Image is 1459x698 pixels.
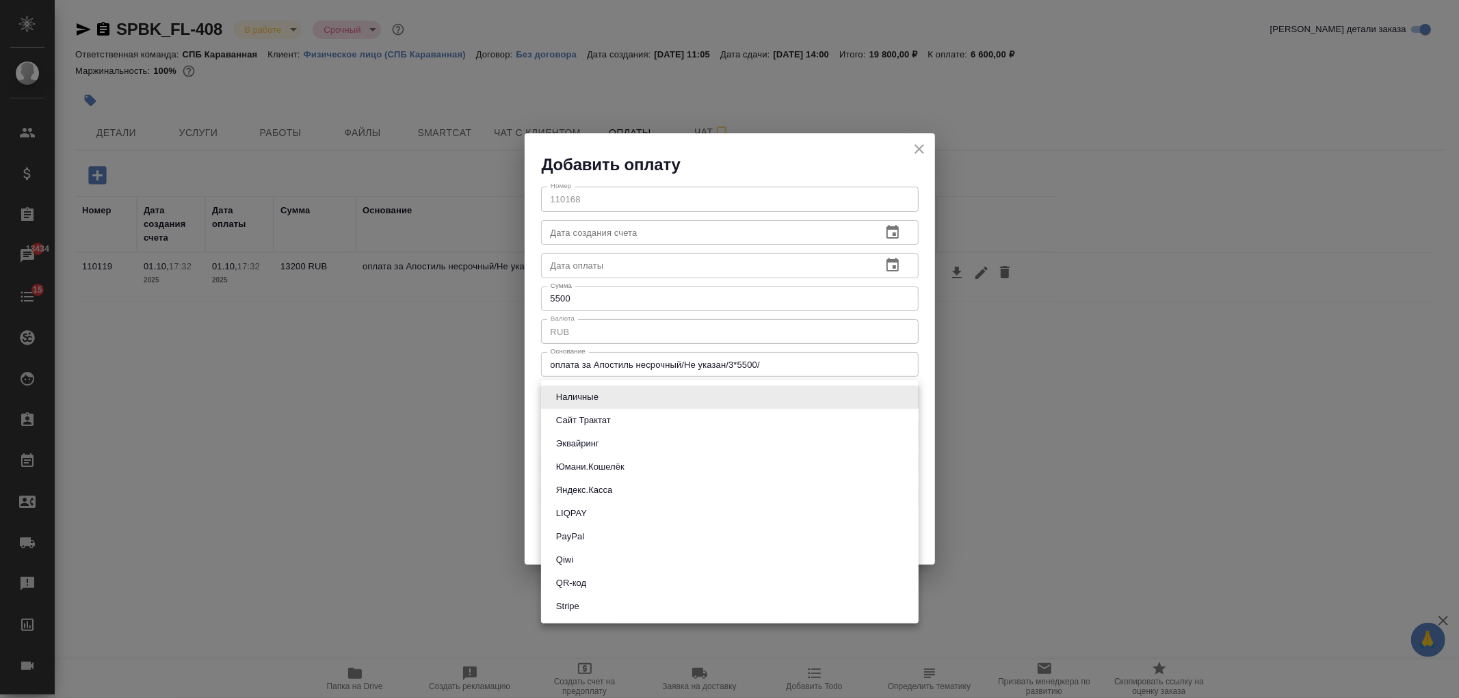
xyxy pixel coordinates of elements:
[552,576,590,591] button: QR-код
[552,506,591,521] button: LIQPAY
[552,599,583,614] button: Stripe
[552,529,588,544] button: PayPal
[552,459,629,474] button: Юмани.Кошелёк
[552,390,603,405] button: Наличные
[552,552,577,567] button: Qiwi
[552,436,603,451] button: Эквайринг
[552,413,615,428] button: Сайт Трактат
[552,483,616,498] button: Яндекс.Касса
